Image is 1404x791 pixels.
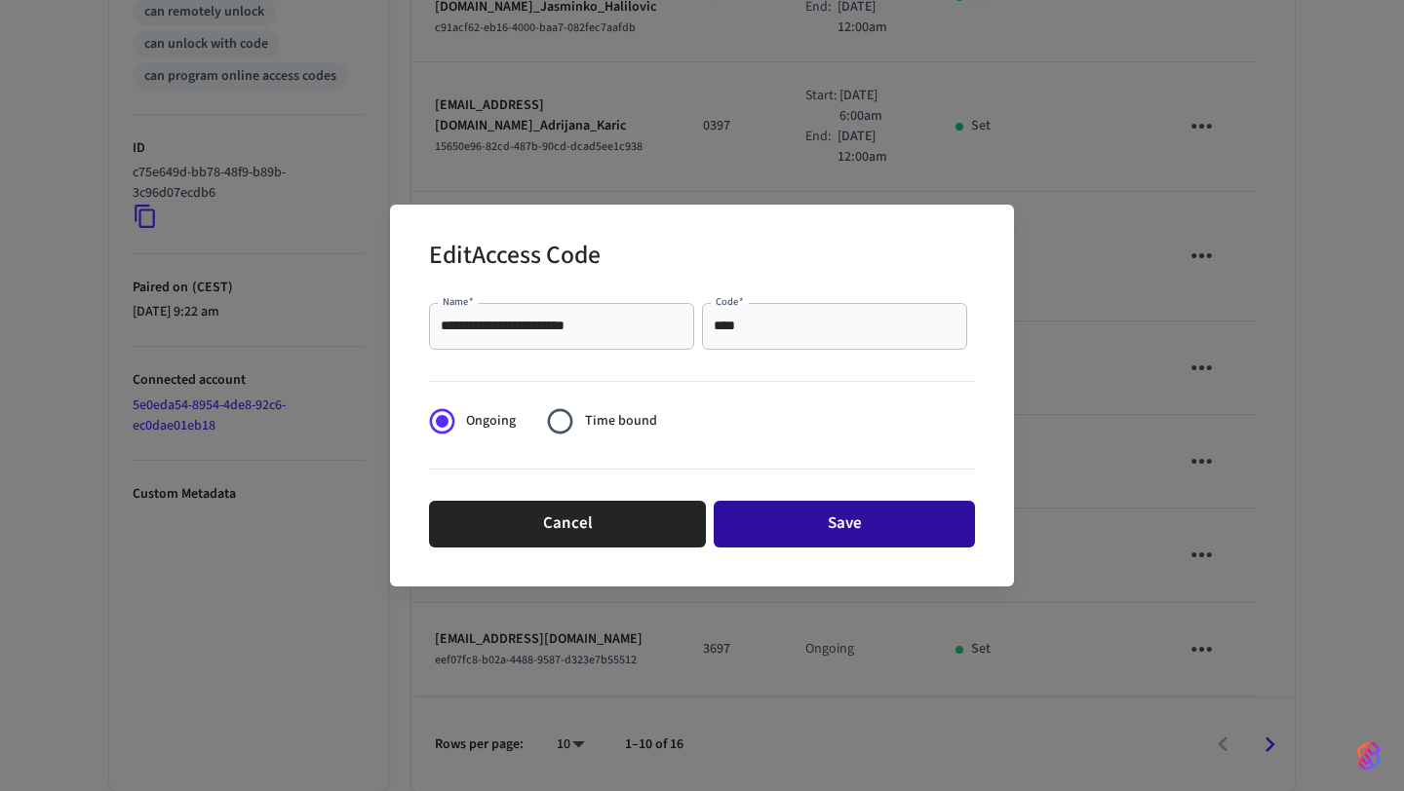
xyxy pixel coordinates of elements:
[429,501,706,547] button: Cancel
[714,501,975,547] button: Save
[585,411,657,432] span: Time bound
[466,411,516,432] span: Ongoing
[716,294,744,309] label: Code
[429,228,601,287] h2: Edit Access Code
[443,294,474,309] label: Name
[1357,740,1381,772] img: SeamLogoGradient.69752ec5.svg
